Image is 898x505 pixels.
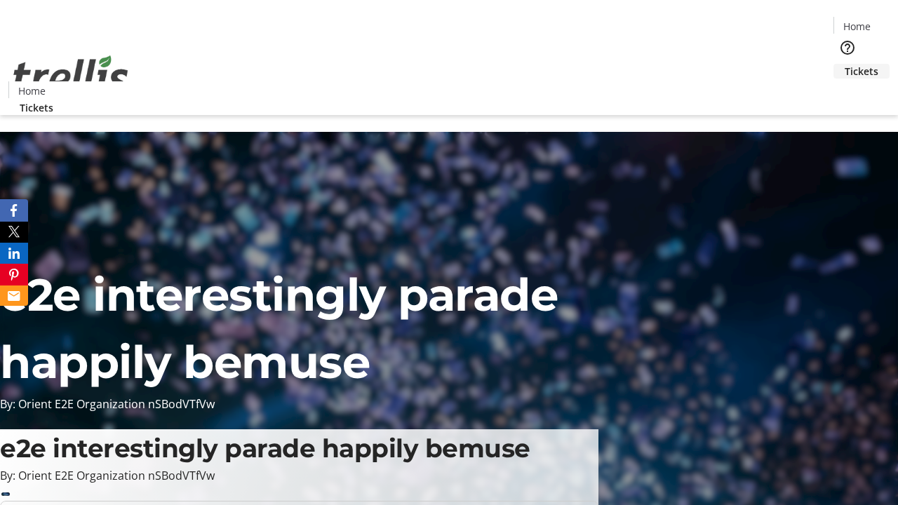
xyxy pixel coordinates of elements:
[845,64,878,79] span: Tickets
[834,19,879,34] a: Home
[9,83,54,98] a: Home
[833,34,862,62] button: Help
[843,19,871,34] span: Home
[833,79,862,107] button: Cart
[18,83,46,98] span: Home
[20,100,53,115] span: Tickets
[8,100,65,115] a: Tickets
[833,64,890,79] a: Tickets
[8,40,133,110] img: Orient E2E Organization nSBodVTfVw's Logo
